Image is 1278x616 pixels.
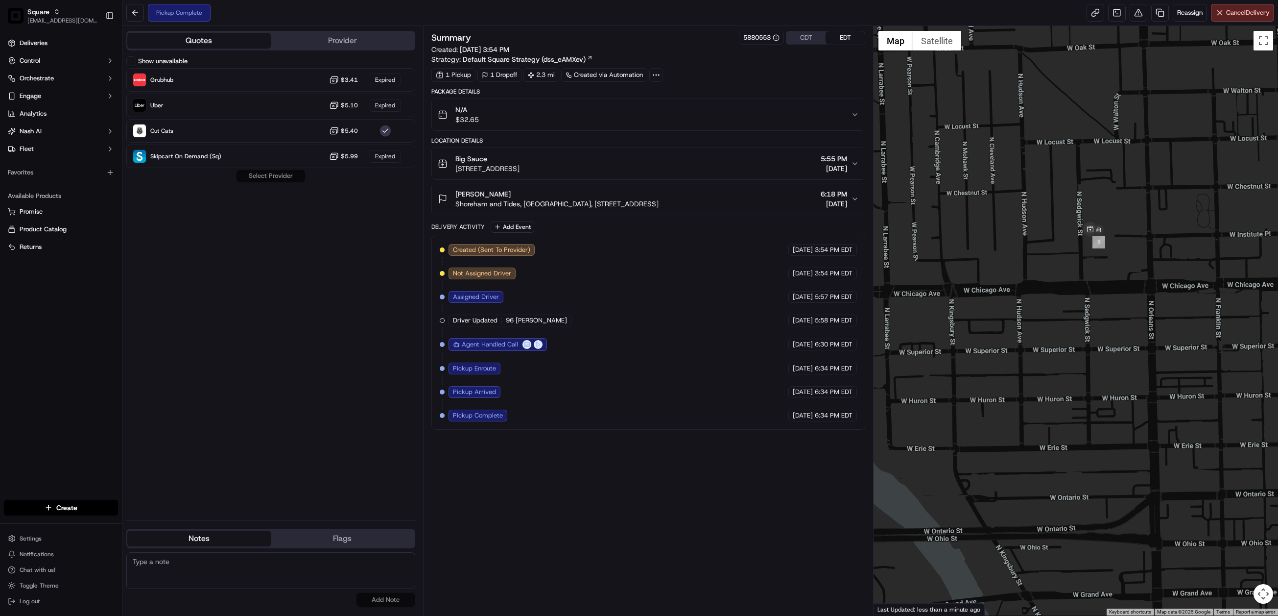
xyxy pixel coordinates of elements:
span: 96 [PERSON_NAME] [506,316,567,325]
span: Create [56,503,77,513]
a: Analytics [4,106,118,122]
button: SquareSquare[EMAIL_ADDRESS][DOMAIN_NAME] [4,4,101,27]
a: Terms (opens in new tab) [1216,609,1230,615]
span: Driver Updated [453,316,497,325]
span: 5:58 PM EDT [815,316,852,325]
span: $5.10 [341,101,358,109]
span: Shoreham and Tides, [GEOGRAPHIC_DATA], [STREET_ADDRESS] [455,199,659,209]
button: Flags [271,531,414,546]
button: Provider [271,33,414,49]
a: Report a map error [1236,609,1275,615]
span: $32.65 [455,115,479,124]
button: Fleet [4,141,118,157]
span: Default Square Strategy (dss_eAMXev) [463,54,586,64]
a: Default Square Strategy (dss_eAMXev) [463,54,593,64]
span: Notifications [20,550,54,558]
input: Got a question? Start typing here... [25,64,176,74]
span: [DATE] [793,388,813,396]
span: [DATE] [793,293,813,301]
button: $3.41 [329,75,358,85]
span: Cut Cats [150,127,173,135]
span: Reassign [1177,8,1203,17]
img: Google [876,603,908,616]
span: Engage [20,92,41,100]
span: 5:55 PM [821,154,847,164]
img: Square [8,8,24,24]
button: Notifications [4,547,118,561]
span: Chat with us! [20,566,55,574]
button: Show satellite imagery [913,31,961,50]
div: Expired [370,99,401,112]
div: 1 [1092,236,1105,248]
div: Start new chat [33,94,161,104]
button: Settings [4,532,118,545]
div: Expired [370,150,401,163]
img: Cut Cats [133,124,146,137]
span: Big Sauce [455,154,487,164]
p: Agent Handled Call [462,340,518,349]
span: Pickup Arrived [453,388,496,396]
button: Orchestrate [4,71,118,86]
span: Nash AI [20,127,42,136]
span: Deliveries [20,39,47,48]
a: Promise [8,207,114,216]
div: Last Updated: less than a minute ago [874,603,985,616]
img: Grubhub [133,74,146,86]
span: Knowledge Base [20,143,75,152]
button: CDT [786,31,826,44]
span: 5:57 PM EDT [815,293,852,301]
span: $3.41 [341,76,358,84]
span: Analytics [20,109,47,118]
button: Big Sauce[STREET_ADDRESS]5:55 PM[DATE] [432,148,865,179]
div: Location Details [431,137,865,145]
span: Map data ©2025 Google [1157,609,1210,615]
span: Not Assigned Driver [453,269,511,278]
button: Start new chat [166,97,178,109]
span: [DATE] [793,411,813,420]
button: $5.10 [329,100,358,110]
button: Promise [4,204,118,220]
div: 5880553 [743,33,780,42]
div: 1 Dropoff [477,68,521,82]
button: Nash AI [4,123,118,139]
div: 📗 [10,144,18,151]
button: Toggle Theme [4,579,118,592]
span: [PERSON_NAME] [455,189,511,199]
span: Pickup Enroute [453,364,496,373]
span: Cancel Delivery [1226,8,1270,17]
a: Deliveries [4,35,118,51]
span: Uber [150,101,164,109]
div: 💻 [83,144,91,151]
span: [DATE] 3:54 PM [460,45,509,54]
div: Favorites [4,165,118,180]
button: $5.40 [329,126,358,136]
span: [EMAIL_ADDRESS][DOMAIN_NAME] [27,17,97,25]
span: API Documentation [93,143,157,152]
button: Engage [4,88,118,104]
button: [PERSON_NAME]Shoreham and Tides, [GEOGRAPHIC_DATA], [STREET_ADDRESS]6:18 PM[DATE] [432,183,865,215]
button: Create [4,500,118,516]
div: Package Details [431,88,865,96]
div: Expired [370,74,401,86]
button: Product Catalog [4,222,118,237]
button: Toggle fullscreen view [1254,31,1273,50]
span: Returns [20,243,42,251]
span: Created (Sent To Provider) [453,246,530,254]
span: Orchestrate [20,74,54,83]
span: $5.99 [341,152,358,160]
button: Square [27,7,49,17]
span: 6:34 PM EDT [815,411,852,420]
img: Nash [10,10,29,30]
button: EDT [826,31,865,44]
span: Pylon [97,167,118,174]
button: CancelDelivery [1211,4,1274,22]
h3: Summary [431,33,471,42]
div: Created via Automation [561,68,647,82]
button: Show street map [878,31,913,50]
span: Settings [20,535,42,542]
button: Reassign [1173,4,1207,22]
span: $5.40 [341,127,358,135]
img: Uber [133,99,146,112]
img: Skipcart On Demand (Sq) [133,150,146,163]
